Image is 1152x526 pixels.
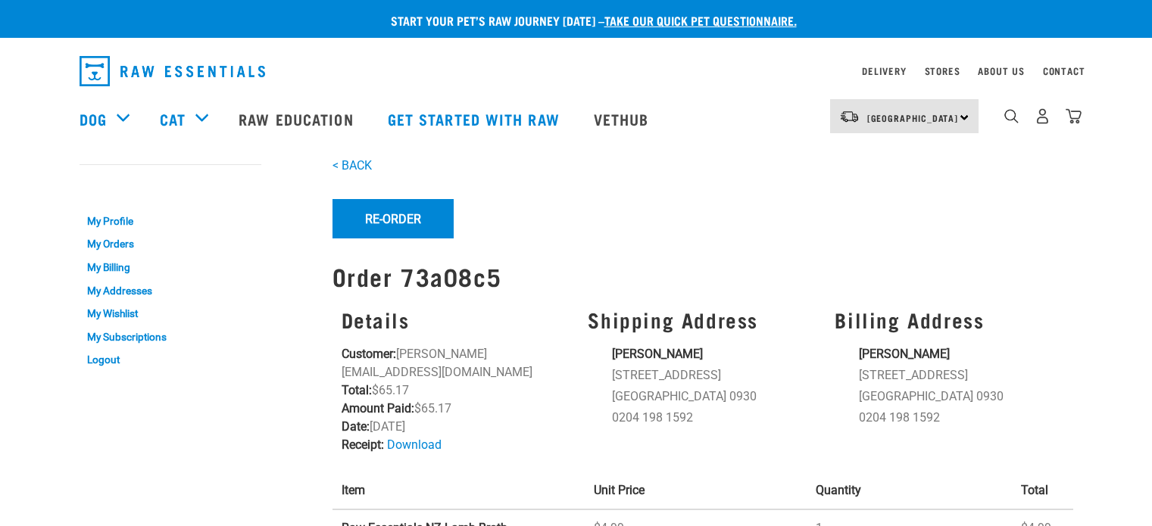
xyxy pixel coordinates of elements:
img: user.png [1035,108,1051,124]
a: Cat [160,107,186,130]
li: [GEOGRAPHIC_DATA] 0930 [612,387,816,406]
a: < BACK [332,158,372,173]
a: take our quick pet questionnaire. [604,17,797,23]
strong: [PERSON_NAME] [612,347,703,361]
strong: Receipt: [342,437,384,452]
a: My Billing [80,256,261,279]
img: van-moving.png [839,110,860,123]
th: Total [1012,472,1072,509]
h3: Details [342,308,570,331]
a: My Wishlist [80,302,261,325]
a: My Orders [80,233,261,257]
strong: [PERSON_NAME] [859,347,950,361]
li: [STREET_ADDRESS] [859,366,1063,384]
img: home-icon@2x.png [1066,108,1082,124]
a: My Addresses [80,279,261,303]
span: [GEOGRAPHIC_DATA] [867,115,959,120]
a: Dog [80,107,107,130]
th: Item [332,472,585,509]
a: About Us [978,68,1024,73]
a: Download [387,437,442,452]
li: [GEOGRAPHIC_DATA] 0930 [859,387,1063,406]
button: Re-Order [332,199,454,238]
a: Vethub [579,89,668,149]
strong: Customer: [342,347,396,361]
li: 0204 198 1592 [859,409,1063,427]
th: Unit Price [585,472,807,509]
a: My Subscriptions [80,325,261,349]
a: My Account [80,179,153,186]
h1: Order 73a08c5 [332,263,1073,290]
a: Stores [925,68,960,73]
nav: dropdown navigation [67,50,1085,92]
a: Delivery [862,68,906,73]
img: Raw Essentials Logo [80,56,265,86]
a: Logout [80,348,261,372]
div: [PERSON_NAME][EMAIL_ADDRESS][DOMAIN_NAME] $65.17 $65.17 [DATE] [332,299,579,463]
li: 0204 198 1592 [612,409,816,427]
a: Contact [1043,68,1085,73]
li: [STREET_ADDRESS] [612,366,816,384]
h3: Billing Address [835,308,1063,331]
strong: Total: [342,383,372,397]
a: Raw Education [223,89,372,149]
a: Get started with Raw [373,89,579,149]
strong: Amount Paid: [342,401,414,416]
strong: Date: [342,419,370,434]
img: home-icon-1@2x.png [1004,109,1019,123]
a: My Profile [80,210,261,233]
h3: Shipping Address [588,308,816,331]
th: Quantity [807,472,1012,509]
